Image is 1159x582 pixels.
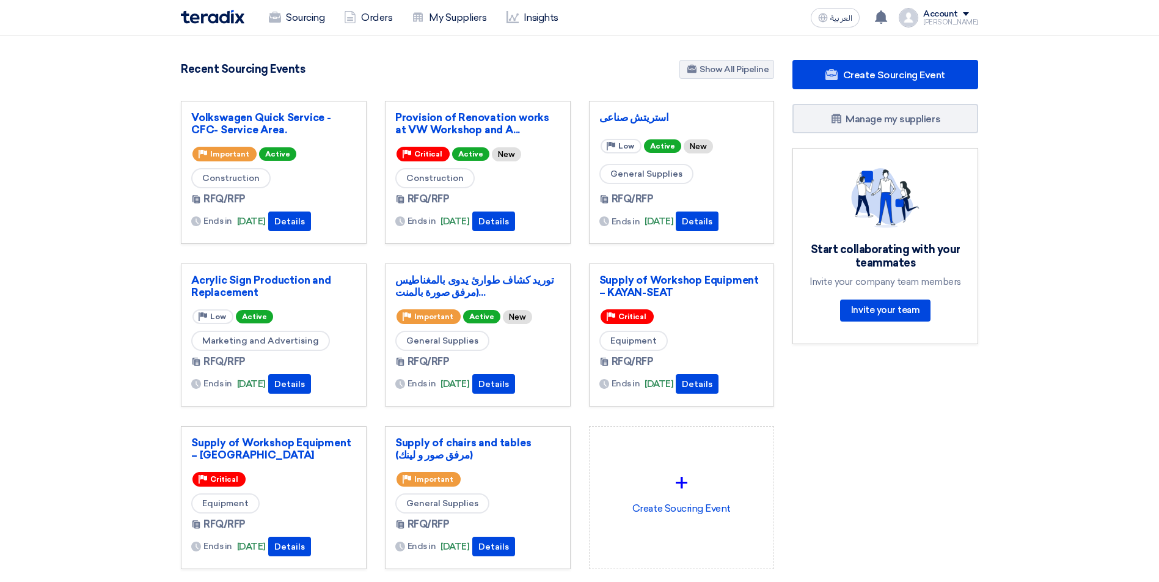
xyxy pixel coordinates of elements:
div: Account [923,9,958,20]
span: Construction [395,168,475,188]
div: New [503,310,532,324]
span: RFQ/RFP [408,517,450,532]
span: [DATE] [237,377,266,391]
span: Low [210,312,226,321]
img: invite_your_team.svg [851,168,920,228]
a: Show All Pipeline [679,60,774,79]
span: Ends in [408,377,436,390]
span: Active [644,139,681,153]
span: Critical [210,475,238,484]
a: Supply of Workshop Equipment – KAYAN-SEAT [599,274,764,298]
a: Supply of Workshop Equipment – [GEOGRAPHIC_DATA] [191,437,356,461]
button: Details [268,537,311,556]
span: Ends in [203,540,232,553]
span: RFQ/RFP [612,192,654,207]
a: Sourcing [259,4,334,31]
button: Details [472,374,515,394]
span: Low [618,142,634,150]
span: Ends in [408,215,436,227]
span: [DATE] [237,540,266,554]
span: Active [259,147,296,161]
button: Details [676,374,718,394]
span: العربية [830,14,852,23]
a: Insights [497,4,568,31]
a: Acrylic Sign Production and Replacement [191,274,356,298]
span: Ends in [612,377,640,390]
span: Important [414,312,453,321]
a: Invite your team [840,300,930,322]
span: Construction [191,168,271,188]
span: [DATE] [441,215,469,229]
span: RFQ/RFP [612,355,654,369]
span: RFQ/RFP [203,192,246,207]
span: Create Sourcing Event [843,69,945,81]
span: [DATE] [237,215,266,229]
button: Details [268,212,311,231]
button: العربية [811,8,860,28]
span: [DATE] [645,215,673,229]
span: General Supplies [599,164,693,184]
a: توريد كشاف طوارئ يدوى بالمغناطيس (مرفق صورة بالمنت... [395,274,560,298]
span: RFQ/RFP [408,355,450,369]
img: profile_test.png [899,8,918,28]
a: استريتش صناعى [599,111,764,123]
div: Invite your company team members [808,276,963,287]
button: Details [472,212,515,231]
a: Provision of Renovation works at VW Workshop and A... [395,111,560,136]
span: Active [452,147,489,161]
span: Ends in [203,215,232,227]
button: Details [676,212,718,231]
a: Manage my suppliers [792,104,978,133]
span: Marketing and Advertising [191,331,330,351]
div: + [599,465,764,501]
span: [DATE] [441,540,469,554]
span: Ends in [408,540,436,553]
span: Important [210,150,249,158]
a: Supply of chairs and tables (مرفق صور و لينك) [395,437,560,461]
div: New [684,139,713,153]
div: Start collaborating with your teammates [808,243,963,270]
span: RFQ/RFP [203,355,246,369]
span: RFQ/RFP [203,517,246,532]
a: Orders [334,4,402,31]
button: Details [268,374,311,394]
span: [DATE] [645,377,673,391]
span: General Supplies [395,331,489,351]
span: [DATE] [441,377,469,391]
span: Critical [414,150,442,158]
div: Create Soucring Event [599,437,764,544]
img: Teradix logo [181,10,244,24]
span: Important [414,475,453,484]
div: [PERSON_NAME] [923,19,978,26]
span: Equipment [191,493,260,514]
div: New [492,147,521,161]
h4: Recent Sourcing Events [181,62,305,76]
span: Ends in [612,215,640,228]
span: Active [463,310,500,323]
span: Active [236,310,273,323]
a: Volkswagen Quick Service - CFC- Service Area. [191,111,356,136]
span: Equipment [599,331,668,351]
span: Ends in [203,377,232,390]
a: My Suppliers [402,4,496,31]
span: General Supplies [395,493,489,514]
span: RFQ/RFP [408,192,450,207]
button: Details [472,537,515,556]
span: Critical [618,312,646,321]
